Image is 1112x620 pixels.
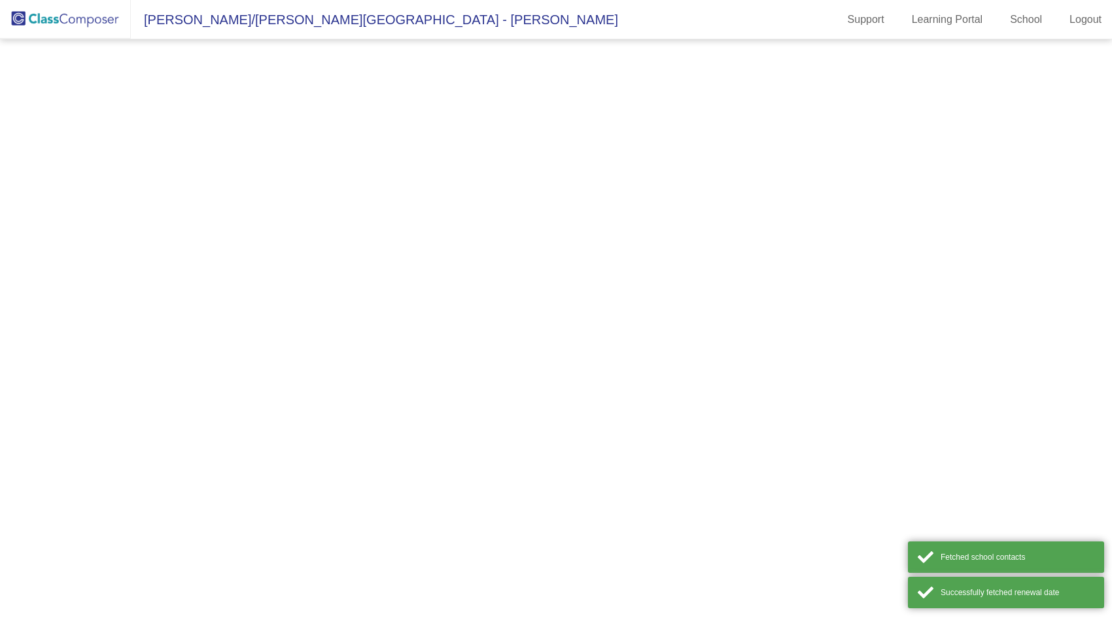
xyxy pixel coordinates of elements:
span: [PERSON_NAME]/[PERSON_NAME][GEOGRAPHIC_DATA] - [PERSON_NAME] [131,9,618,30]
a: School [999,9,1052,30]
div: Successfully fetched renewal date [941,587,1094,598]
a: Support [837,9,895,30]
a: Learning Portal [901,9,994,30]
div: Fetched school contacts [941,551,1094,563]
a: Logout [1059,9,1112,30]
